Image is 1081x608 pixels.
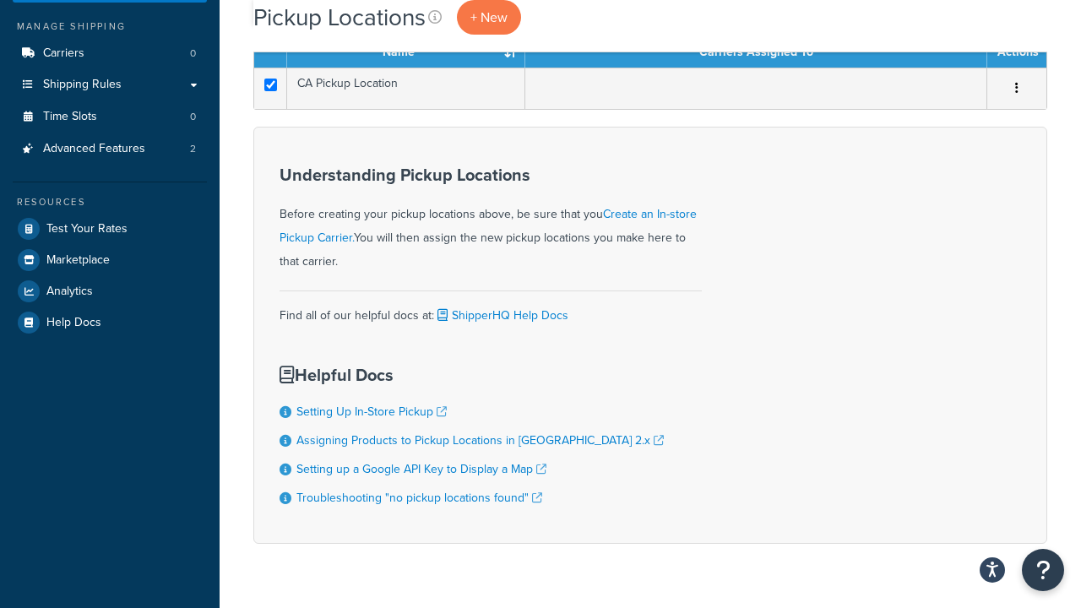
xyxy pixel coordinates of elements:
a: Setting up a Google API Key to Display a Map [296,460,546,478]
button: Open Resource Center [1022,549,1064,591]
div: Before creating your pickup locations above, be sure that you You will then assign the new pickup... [280,166,702,274]
li: Time Slots [13,101,207,133]
a: Time Slots 0 [13,101,207,133]
span: + New [470,8,508,27]
span: Analytics [46,285,93,299]
a: Analytics [13,276,207,307]
div: Manage Shipping [13,19,207,34]
a: Advanced Features 2 [13,133,207,165]
a: Troubleshooting "no pickup locations found" [296,489,542,507]
h3: Understanding Pickup Locations [280,166,702,184]
td: CA Pickup Location [287,68,525,109]
span: Help Docs [46,316,101,330]
a: Setting Up In-Store Pickup [296,403,447,421]
th: Name : activate to sort column ascending [287,37,525,68]
span: Carriers [43,46,84,61]
span: Shipping Rules [43,78,122,92]
span: 0 [190,110,196,124]
span: 2 [190,142,196,156]
div: Resources [13,195,207,209]
span: Test Your Rates [46,222,128,236]
a: ShipperHQ Help Docs [434,307,568,324]
h1: Pickup Locations [253,1,426,34]
a: Test Your Rates [13,214,207,244]
a: Carriers 0 [13,38,207,69]
a: Help Docs [13,307,207,338]
a: Marketplace [13,245,207,275]
div: Find all of our helpful docs at: [280,290,702,328]
span: Advanced Features [43,142,145,156]
li: Advanced Features [13,133,207,165]
a: Assigning Products to Pickup Locations in [GEOGRAPHIC_DATA] 2.x [296,432,664,449]
th: Actions [987,37,1046,68]
span: 0 [190,46,196,61]
span: Time Slots [43,110,97,124]
h3: Helpful Docs [280,366,664,384]
span: Marketplace [46,253,110,268]
th: Carriers Assigned To [525,37,987,68]
a: Shipping Rules [13,69,207,100]
li: Carriers [13,38,207,69]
